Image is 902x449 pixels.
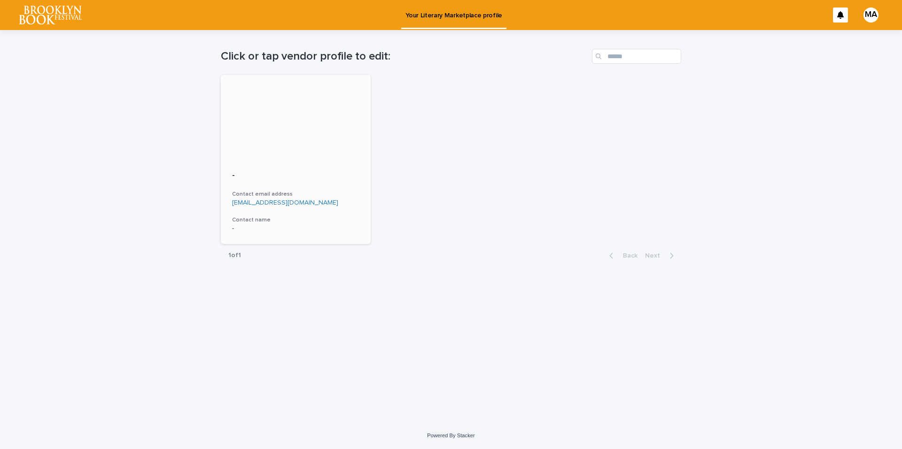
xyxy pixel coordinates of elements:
[221,50,588,63] h1: Click or tap vendor profile to edit:
[602,251,641,260] button: Back
[232,216,359,224] h3: Contact name
[592,49,681,64] input: Search
[232,171,359,181] p: -
[221,75,371,244] a: -Contact email address[EMAIL_ADDRESS][DOMAIN_NAME]Contact name-
[427,433,474,438] a: Powered By Stacker
[617,252,638,259] span: Back
[645,252,666,259] span: Next
[232,199,338,206] a: [EMAIL_ADDRESS][DOMAIN_NAME]
[221,244,249,267] p: 1 of 1
[232,190,359,198] h3: Contact email address
[232,225,359,233] p: -
[641,251,681,260] button: Next
[863,8,879,23] div: MA
[19,6,82,24] img: l65f3yHPToSKODuEVUav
